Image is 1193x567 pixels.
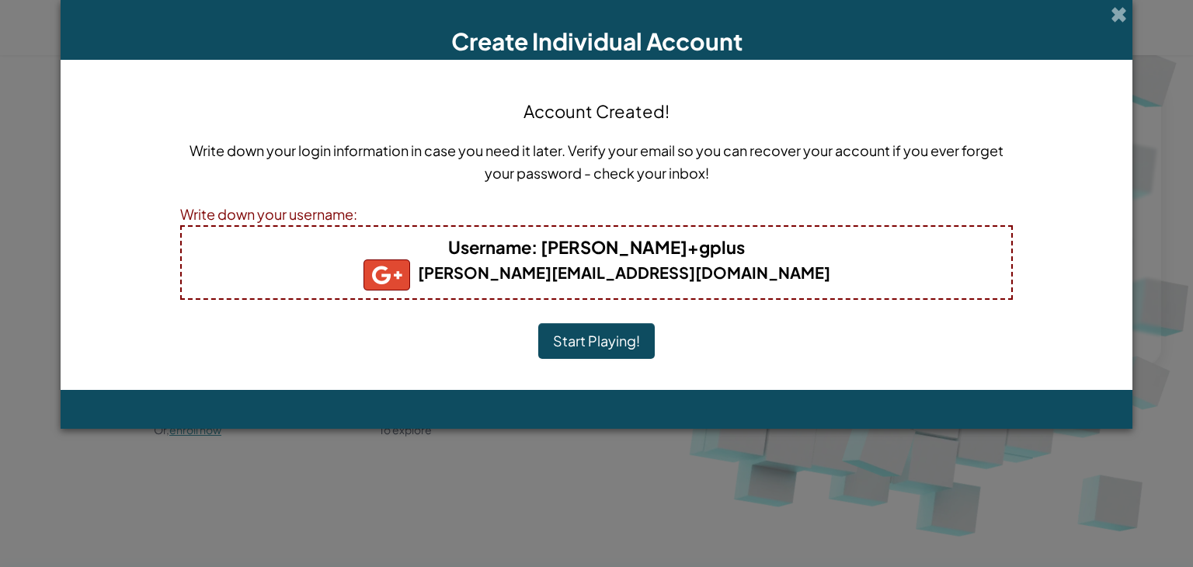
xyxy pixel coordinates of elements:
[363,259,410,290] img: gplus_small.png
[180,203,1013,225] div: Write down your username:
[363,263,830,282] b: [PERSON_NAME][EMAIL_ADDRESS][DOMAIN_NAME]
[538,323,655,359] button: Start Playing!
[448,236,745,258] b: : [PERSON_NAME]+gplus
[451,26,743,56] span: Create Individual Account
[448,236,531,258] span: Username
[180,139,1013,184] p: Write down your login information in case you need it later. Verify your email so you can recover...
[523,99,670,123] h4: Account Created!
